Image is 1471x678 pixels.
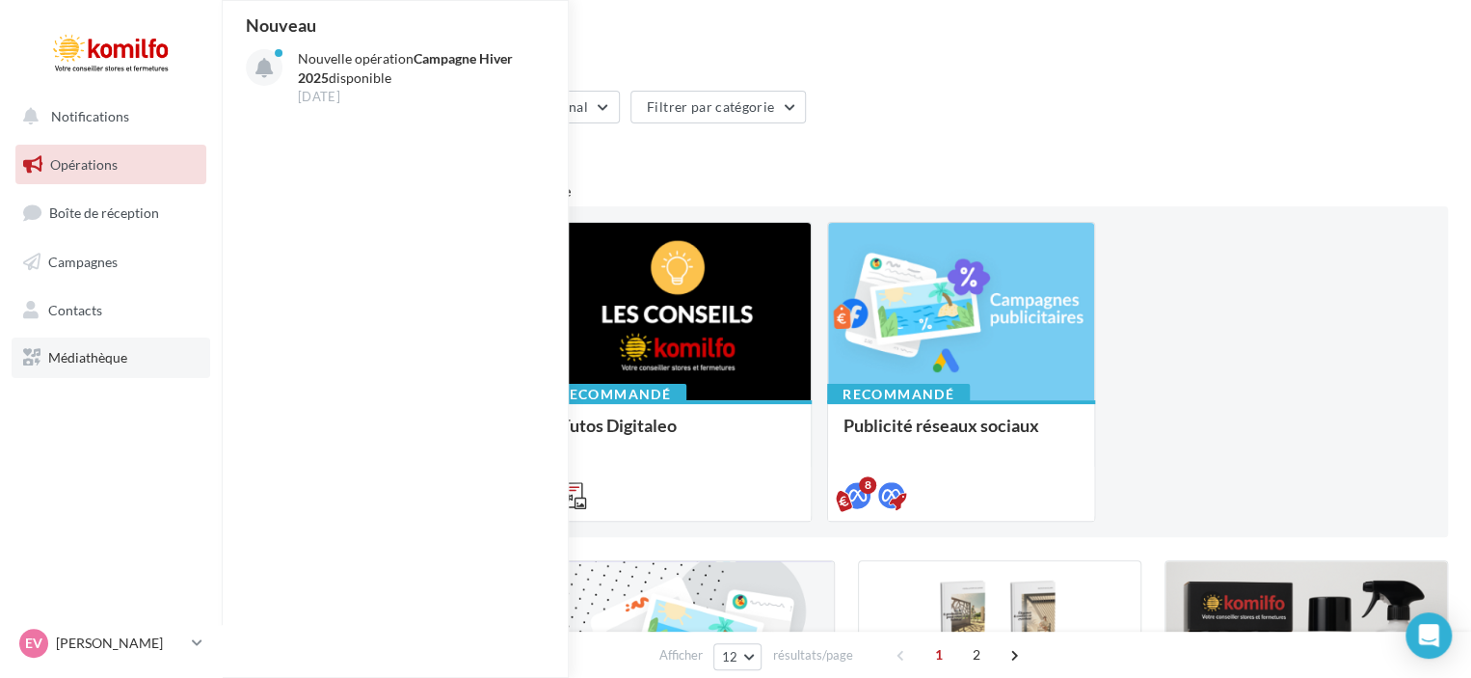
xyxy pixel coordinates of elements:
[12,145,210,185] a: Opérations
[544,384,686,405] div: Recommandé
[827,384,970,405] div: Recommandé
[659,646,703,664] span: Afficher
[245,183,1448,199] div: 3 opérations recommandées par votre enseigne
[12,192,210,233] a: Boîte de réception
[48,301,102,317] span: Contacts
[15,625,206,662] a: EV [PERSON_NAME]
[560,416,795,454] div: Tutos Digitaleo
[56,634,184,653] p: [PERSON_NAME]
[630,91,806,123] button: Filtrer par catégorie
[713,643,762,670] button: 12
[859,476,876,494] div: 8
[25,634,42,653] span: EV
[772,646,852,664] span: résultats/page
[51,108,129,124] span: Notifications
[50,156,118,173] span: Opérations
[12,338,210,378] a: Médiathèque
[12,290,210,331] a: Contacts
[48,254,118,270] span: Campagnes
[722,649,738,664] span: 12
[1405,612,1452,659] div: Open Intercom Messenger
[12,242,210,283] a: Campagnes
[843,416,1079,454] div: Publicité réseaux sociaux
[48,349,127,366] span: Médiathèque
[961,639,992,670] span: 2
[923,639,954,670] span: 1
[245,31,1448,60] div: Opérations marketing
[49,204,159,221] span: Boîte de réception
[12,96,202,137] button: Notifications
